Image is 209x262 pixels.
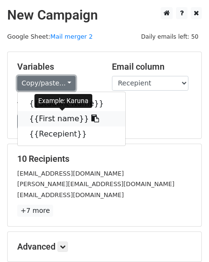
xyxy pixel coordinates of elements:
[34,94,92,108] div: Example: Karuna
[17,76,76,91] a: Copy/paste...
[112,62,192,72] h5: Email column
[17,170,124,177] small: [EMAIL_ADDRESS][DOMAIN_NAME]
[138,31,202,42] span: Daily emails left: 50
[18,126,125,142] a: {{Recepient}}
[50,33,93,40] a: Mail merger 2
[17,180,175,188] small: [PERSON_NAME][EMAIL_ADDRESS][DOMAIN_NAME]
[17,62,98,72] h5: Variables
[138,33,202,40] a: Daily emails left: 50
[17,241,192,252] h5: Advanced
[17,191,124,199] small: [EMAIL_ADDRESS][DOMAIN_NAME]
[17,205,53,217] a: +7 more
[7,7,202,23] h2: New Campaign
[17,154,192,164] h5: 10 Recipients
[7,33,93,40] small: Google Sheet:
[161,216,209,262] iframe: Chat Widget
[18,96,125,111] a: {{Student Name}}
[18,111,125,126] a: {{First name}}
